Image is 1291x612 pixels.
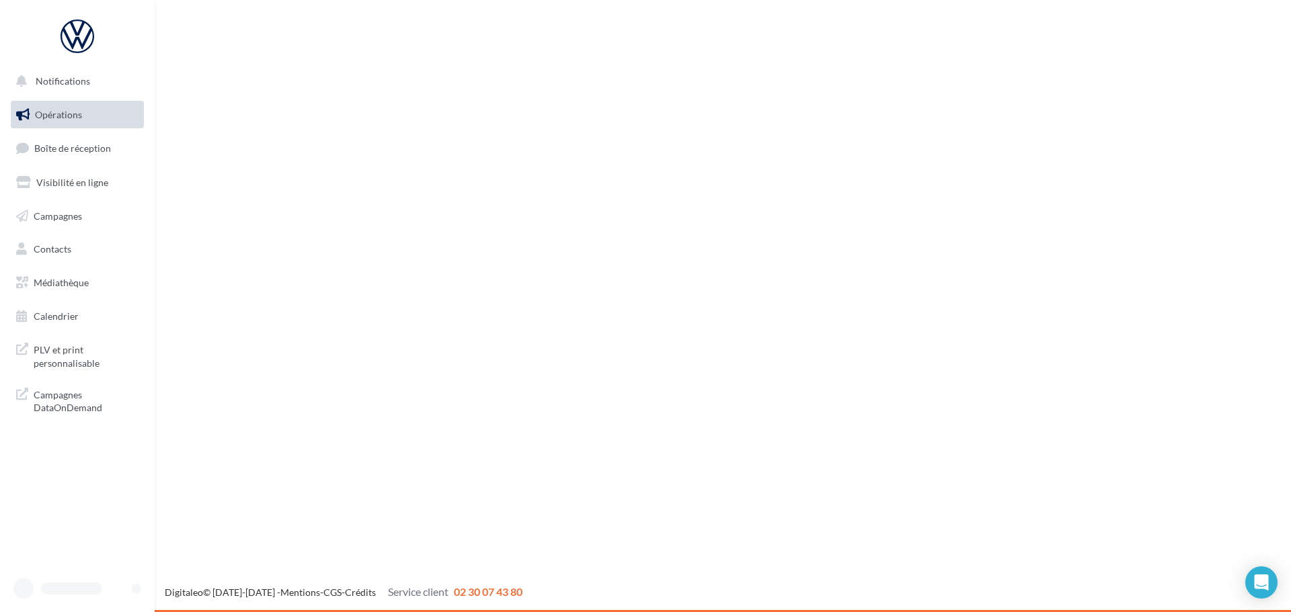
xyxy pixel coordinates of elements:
[8,134,147,163] a: Boîte de réception
[34,142,111,154] span: Boîte de réception
[34,386,139,414] span: Campagnes DataOnDemand
[34,310,79,322] span: Calendrier
[388,585,448,598] span: Service client
[280,586,320,598] a: Mentions
[34,210,82,221] span: Campagnes
[454,585,522,598] span: 02 30 07 43 80
[345,586,376,598] a: Crédits
[34,277,89,288] span: Médiathèque
[36,177,108,188] span: Visibilité en ligne
[36,75,90,87] span: Notifications
[8,269,147,297] a: Médiathèque
[8,335,147,375] a: PLV et print personnalisable
[165,586,522,598] span: © [DATE]-[DATE] - - -
[165,586,203,598] a: Digitaleo
[8,235,147,263] a: Contacts
[8,101,147,129] a: Opérations
[34,341,139,369] span: PLV et print personnalisable
[8,67,141,95] button: Notifications
[8,202,147,230] a: Campagnes
[8,380,147,420] a: Campagnes DataOnDemand
[323,586,342,598] a: CGS
[8,169,147,197] a: Visibilité en ligne
[35,109,82,120] span: Opérations
[34,243,71,255] span: Contacts
[1245,566,1278,599] div: Open Intercom Messenger
[8,302,147,331] a: Calendrier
